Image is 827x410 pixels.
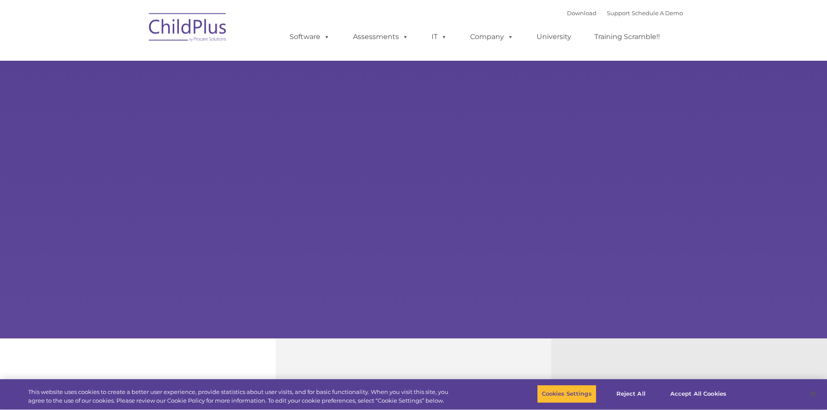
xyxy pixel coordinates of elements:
a: IT [423,28,456,46]
a: Support [607,10,630,16]
font: | [567,10,683,16]
a: Software [281,28,339,46]
a: Training Scramble!! [586,28,669,46]
button: Reject All [604,385,658,403]
a: Schedule A Demo [632,10,683,16]
button: Close [804,384,823,403]
img: ChildPlus by Procare Solutions [145,7,231,50]
a: Company [461,28,522,46]
a: University [528,28,580,46]
a: Download [567,10,596,16]
div: This website uses cookies to create a better user experience, provide statistics about user visit... [28,388,455,405]
button: Accept All Cookies [666,385,731,403]
a: Assessments [344,28,417,46]
span: Last name [121,57,147,64]
button: Cookies Settings [537,385,596,403]
span: Phone number [121,93,158,99]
